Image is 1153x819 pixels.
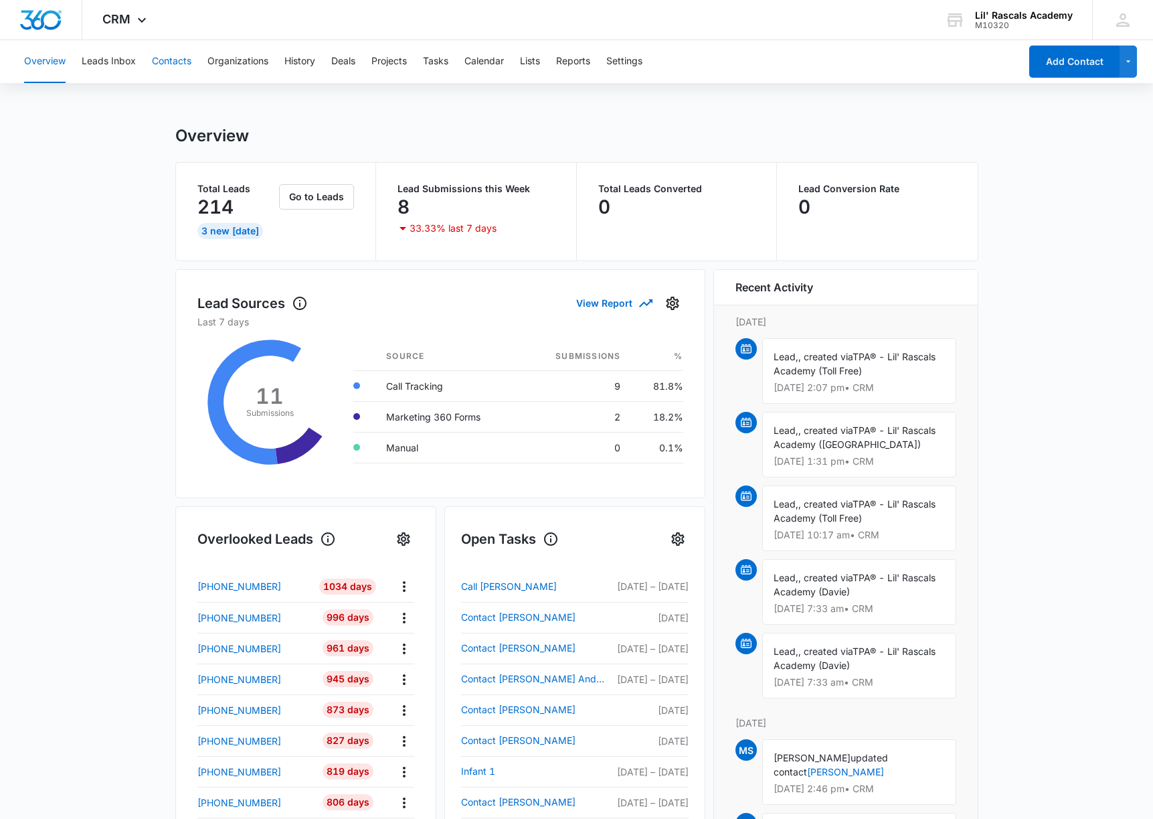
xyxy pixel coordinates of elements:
[735,315,956,329] p: [DATE]
[375,370,522,401] td: Call Tracking
[197,579,281,593] p: [PHONE_NUMBER]
[617,611,689,625] p: [DATE]
[197,579,310,593] a: [PHONE_NUMBER]
[197,293,308,313] h1: Lead Sources
[774,498,798,510] span: Lead,
[735,739,757,761] span: MS
[461,640,617,656] a: Contact [PERSON_NAME]
[197,734,310,748] a: [PHONE_NUMBER]
[617,703,689,717] p: [DATE]
[522,401,631,432] td: 2
[393,731,414,751] button: Actions
[197,642,310,656] a: [PHONE_NUMBER]
[197,765,310,779] a: [PHONE_NUMBER]
[631,370,683,401] td: 81.8%
[284,40,315,83] button: History
[631,401,683,432] td: 18.2%
[82,40,136,83] button: Leads Inbox
[461,702,617,718] a: Contact [PERSON_NAME]
[323,702,373,718] div: 873 Days
[197,703,281,717] p: [PHONE_NUMBER]
[774,351,936,376] span: TPA® - Lil' Rascals Academy (Toll Free)
[24,40,66,83] button: Overview
[410,224,497,233] p: 33.33% last 7 days
[375,342,522,371] th: Source
[774,784,945,794] p: [DATE] 2:46 pm • CRM
[975,10,1073,21] div: account name
[774,498,936,524] span: TPA® - Lil' Rascals Academy (Toll Free)
[606,40,642,83] button: Settings
[323,733,373,749] div: 827 Days
[461,609,617,625] a: Contact [PERSON_NAME]
[393,638,414,659] button: Actions
[393,528,414,550] button: Settings
[319,579,376,595] div: 1034 Days
[197,529,336,549] h1: Overlooked Leads
[774,678,945,687] p: [DATE] 7:33 am • CRM
[461,579,617,595] a: Call [PERSON_NAME]
[631,432,683,463] td: 0.1%
[461,671,617,687] a: Contact [PERSON_NAME] And [PERSON_NAME]
[197,703,310,717] a: [PHONE_NUMBER]
[774,425,936,450] span: TPA® - Lil' Rascals Academy ([GEOGRAPHIC_DATA])
[798,572,853,583] span: , created via
[975,21,1073,30] div: account id
[774,604,945,613] p: [DATE] 7:33 am • CRM
[393,669,414,690] button: Actions
[617,765,689,779] p: [DATE] – [DATE]
[774,572,798,583] span: Lead,
[617,579,689,593] p: [DATE] – [DATE]
[464,40,504,83] button: Calendar
[152,40,191,83] button: Contacts
[371,40,407,83] button: Projects
[331,40,355,83] button: Deals
[197,611,310,625] a: [PHONE_NUMBER]
[735,279,813,295] h6: Recent Activity
[393,792,414,813] button: Actions
[522,370,631,401] td: 9
[774,646,798,657] span: Lead,
[735,716,956,730] p: [DATE]
[197,796,310,810] a: [PHONE_NUMBER]
[631,342,683,371] th: %
[522,432,631,463] td: 0
[197,765,281,779] p: [PHONE_NUMBER]
[774,530,945,540] p: [DATE] 10:17 am • CRM
[175,126,249,146] h1: Overview
[598,184,756,194] p: Total Leads Converted
[798,196,810,218] p: 0
[375,432,522,463] td: Manual
[1029,46,1120,78] button: Add Contact
[323,763,373,779] div: 819 Days
[197,184,277,194] p: Total Leads
[197,196,234,218] p: 214
[375,401,522,432] td: Marketing 360 Forms
[556,40,590,83] button: Reports
[461,529,559,549] h1: Open Tasks
[197,315,683,329] p: Last 7 days
[461,763,617,779] a: Infant 1
[197,672,281,686] p: [PHONE_NUMBER]
[323,640,373,656] div: 961 Days
[774,383,945,392] p: [DATE] 2:07 pm • CRM
[393,576,414,597] button: Actions
[461,733,617,749] a: Contact [PERSON_NAME]
[662,293,683,314] button: Settings
[522,342,631,371] th: Submissions
[598,196,610,218] p: 0
[197,642,281,656] p: [PHONE_NUMBER]
[807,766,884,777] a: [PERSON_NAME]
[197,223,263,239] div: 3 New [DATE]
[774,457,945,466] p: [DATE] 1:31 pm • CRM
[323,794,373,810] div: 806 Days
[393,700,414,721] button: Actions
[617,734,689,748] p: [DATE]
[774,425,798,436] span: Lead,
[197,796,281,810] p: [PHONE_NUMBER]
[323,609,373,625] div: 996 Days
[617,672,689,686] p: [DATE] – [DATE]
[617,796,689,810] p: [DATE] – [DATE]
[397,196,410,218] p: 8
[798,184,956,194] p: Lead Conversion Rate
[207,40,268,83] button: Organizations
